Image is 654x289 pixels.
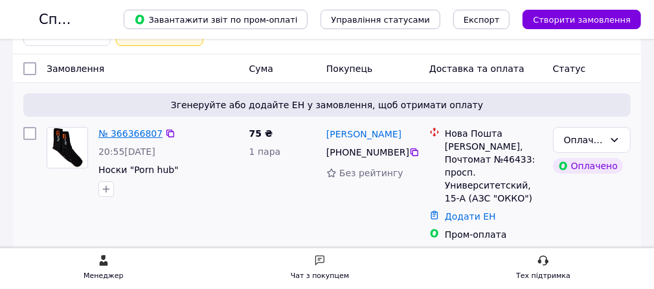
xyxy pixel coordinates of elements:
[445,140,543,205] div: [PERSON_NAME], Почтомат №46433: просп. Университетский, 15-А (АЗС "ОККО")
[98,146,155,157] span: 20:55[DATE]
[52,128,84,168] img: Фото товару
[510,14,641,24] a: Створити замовлення
[98,165,179,175] a: Носки "Porn hub"
[339,168,403,178] span: Без рейтингу
[39,12,170,27] h1: Список замовлень
[134,14,297,25] span: Завантажити звіт по пром-оплаті
[326,64,372,74] span: Покупець
[249,146,281,157] span: 1 пара
[331,15,430,25] span: Управління статусами
[533,15,631,25] span: Створити замовлення
[321,10,440,29] button: Управління статусами
[445,127,543,140] div: Нова Пошта
[249,128,273,139] span: 75 ₴
[84,270,123,283] div: Менеджер
[326,128,401,141] a: [PERSON_NAME]
[464,15,500,25] span: Експорт
[429,64,524,74] span: Доставка та оплата
[47,64,104,74] span: Замовлення
[445,228,543,241] div: Пром-оплата
[249,64,273,74] span: Cума
[47,127,88,168] a: Фото товару
[291,270,349,283] div: Чат з покупцем
[98,128,163,139] a: № 366366807
[553,158,623,174] div: Оплачено
[553,64,586,74] span: Статус
[523,10,641,29] button: Створити замовлення
[324,143,409,161] div: [PHONE_NUMBER]
[453,10,510,29] button: Експорт
[564,133,604,147] div: Оплачено
[445,211,496,222] a: Додати ЕН
[124,10,308,29] button: Завантажити звіт по пром-оплаті
[28,98,626,111] span: Згенеруйте або додайте ЕН у замовлення, щоб отримати оплату
[516,270,570,283] div: Тех підтримка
